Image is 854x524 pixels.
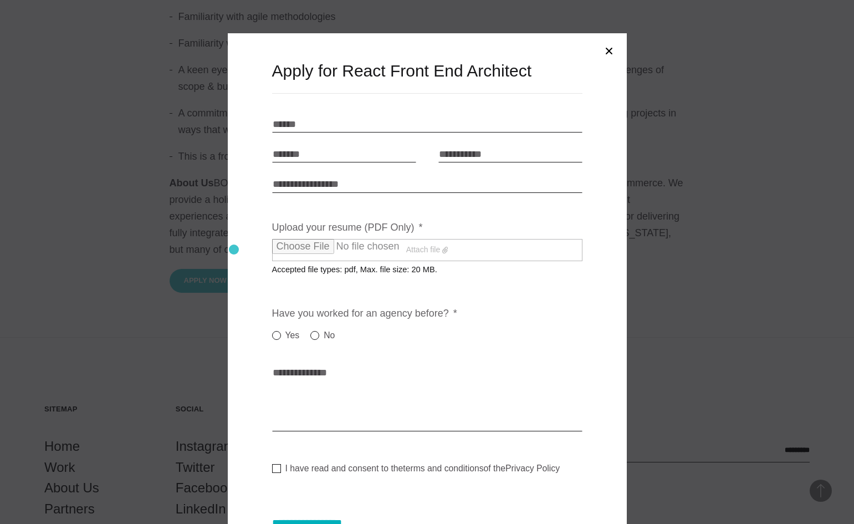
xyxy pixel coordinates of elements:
label: No [310,329,335,342]
h3: Apply for React Front End Architect [272,60,582,82]
a: Privacy Policy [505,464,560,473]
a: terms and conditions [403,464,483,473]
label: I have read and consent to the of the [272,463,560,474]
label: Have you worked for an agency before? [272,307,457,320]
label: Yes [272,329,300,342]
label: Attach file [272,239,582,261]
span: Accepted file types: pdf, Max. file size: 20 MB. [272,256,446,274]
label: Upload your resume (PDF Only) [272,221,423,234]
